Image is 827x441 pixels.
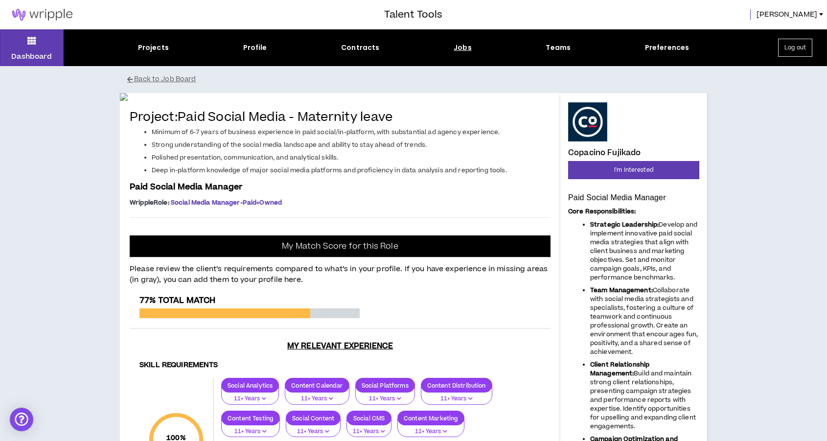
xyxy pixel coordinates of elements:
[286,419,341,438] button: 11+ Years
[285,386,349,405] button: 11+ Years
[120,93,560,101] img: 6AcLDXO9kgNoETBfqN6S2ZtXevkS1bV6fFfjn7sg.webp
[285,382,348,389] p: Content Calendar
[362,395,409,403] p: 11+ Years
[152,153,338,162] span: Polished presentation, communication, and analytical skills.
[152,166,507,175] span: Deep in-platform knowledge of major social media platforms and proficiency in data analysis and r...
[127,71,714,88] button: Back to Job Board
[228,427,274,436] p: 11+ Years
[590,286,653,295] strong: Team Management:
[384,7,442,22] h3: Talent Tools
[546,43,571,53] div: Teams
[130,198,169,207] span: Wripple Role :
[421,386,492,405] button: 11+ Years
[347,415,391,422] p: Social CMS
[568,207,636,216] strong: Core Responsibilities:
[397,419,464,438] button: 11+ Years
[292,427,334,436] p: 11+ Years
[421,382,492,389] p: Content Distribution
[346,419,391,438] button: 11+ Years
[353,427,385,436] p: 11+ Years
[222,382,278,389] p: Social Analytics
[757,9,817,20] span: [PERSON_NAME]
[645,43,689,53] div: Preferences
[139,361,541,370] h4: Skill Requirements
[152,140,427,149] span: Strong understanding of the social media landscape and ability to stay ahead of trends.
[355,386,415,405] button: 11+ Years
[130,341,551,351] h3: My Relevant Experience
[286,415,340,422] p: Social Content
[590,369,696,431] span: Build and maintain strong client relationships, presenting campaign strategies and performance re...
[356,382,414,389] p: Social Platforms
[10,408,33,431] div: Open Intercom Messenger
[138,43,169,53] div: Projects
[130,258,551,286] p: Please review the client’s requirements compared to what’s in your profile. If you have experienc...
[568,161,699,179] button: I'm Interested
[171,198,282,207] span: Social Media Manager-Paid+Owned
[222,415,279,422] p: Content Testing
[590,220,698,282] span: Develop and implement innovative paid social media strategies that align with client business and...
[590,286,698,356] span: Collaborate with social media strategists and specialists, fostering a culture of teamwork and co...
[778,39,812,57] button: Log out
[221,419,280,438] button: 11+ Years
[282,241,398,251] p: My Match Score for this Role
[427,395,486,403] p: 11+ Years
[221,386,279,405] button: 11+ Years
[398,415,464,422] p: Content Marketing
[11,51,52,62] p: Dashboard
[614,165,653,175] span: I'm Interested
[590,220,659,229] strong: Strategic Leadership:
[341,43,379,53] div: Contracts
[568,148,641,157] h4: Copacino Fujikado
[139,295,215,306] span: 77% Total Match
[130,181,243,193] span: Paid Social Media Manager
[568,193,699,203] p: Paid Social Media Manager
[404,427,458,436] p: 11+ Years
[243,43,267,53] div: Profile
[152,128,500,137] span: Minimum of 6-7 years of business experience in paid social/in-platform, with substantial ad agenc...
[228,395,273,403] p: 11+ Years
[590,360,649,378] strong: Client Relationship Management:
[291,395,343,403] p: 11+ Years
[130,111,551,125] h4: Project: Paid Social Media - Maternity leave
